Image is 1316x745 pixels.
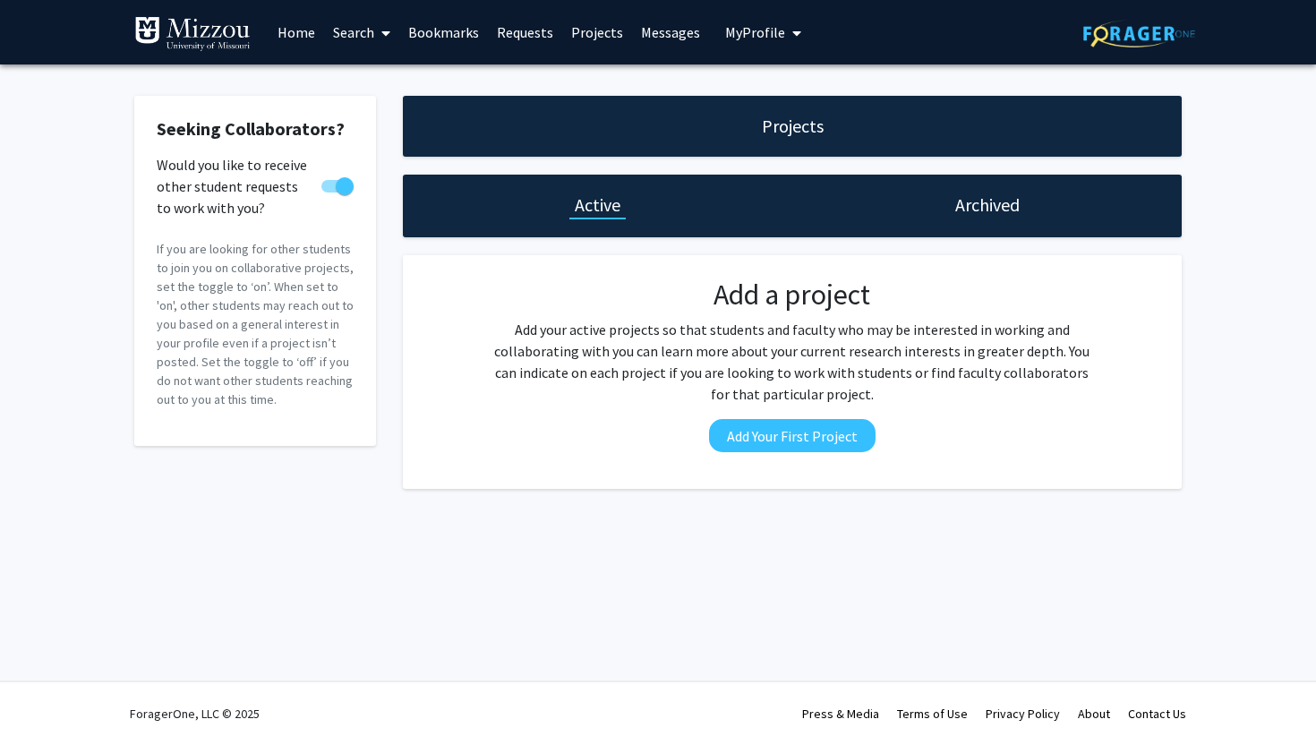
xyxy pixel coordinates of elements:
[575,193,620,218] h1: Active
[802,706,879,722] a: Press & Media
[955,193,1020,218] h1: Archived
[157,240,354,409] p: If you are looking for other students to join you on collaborative projects, set the toggle to ‘o...
[130,682,260,745] div: ForagerOne, LLC © 2025
[13,664,76,732] iframe: Chat
[157,154,314,218] span: Would you like to receive other student requests to work with you?
[269,1,324,64] a: Home
[324,1,399,64] a: Search
[897,706,968,722] a: Terms of Use
[562,1,632,64] a: Projects
[489,278,1096,312] h2: Add a project
[1083,20,1195,47] img: ForagerOne Logo
[1078,706,1110,722] a: About
[134,16,251,52] img: University of Missouri Logo
[762,114,824,139] h1: Projects
[489,319,1096,405] p: Add your active projects so that students and faculty who may be interested in working and collab...
[399,1,488,64] a: Bookmarks
[725,23,785,41] span: My Profile
[488,1,562,64] a: Requests
[986,706,1060,722] a: Privacy Policy
[1128,706,1186,722] a: Contact Us
[632,1,709,64] a: Messages
[157,118,354,140] h2: Seeking Collaborators?
[709,419,876,452] button: Add Your First Project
